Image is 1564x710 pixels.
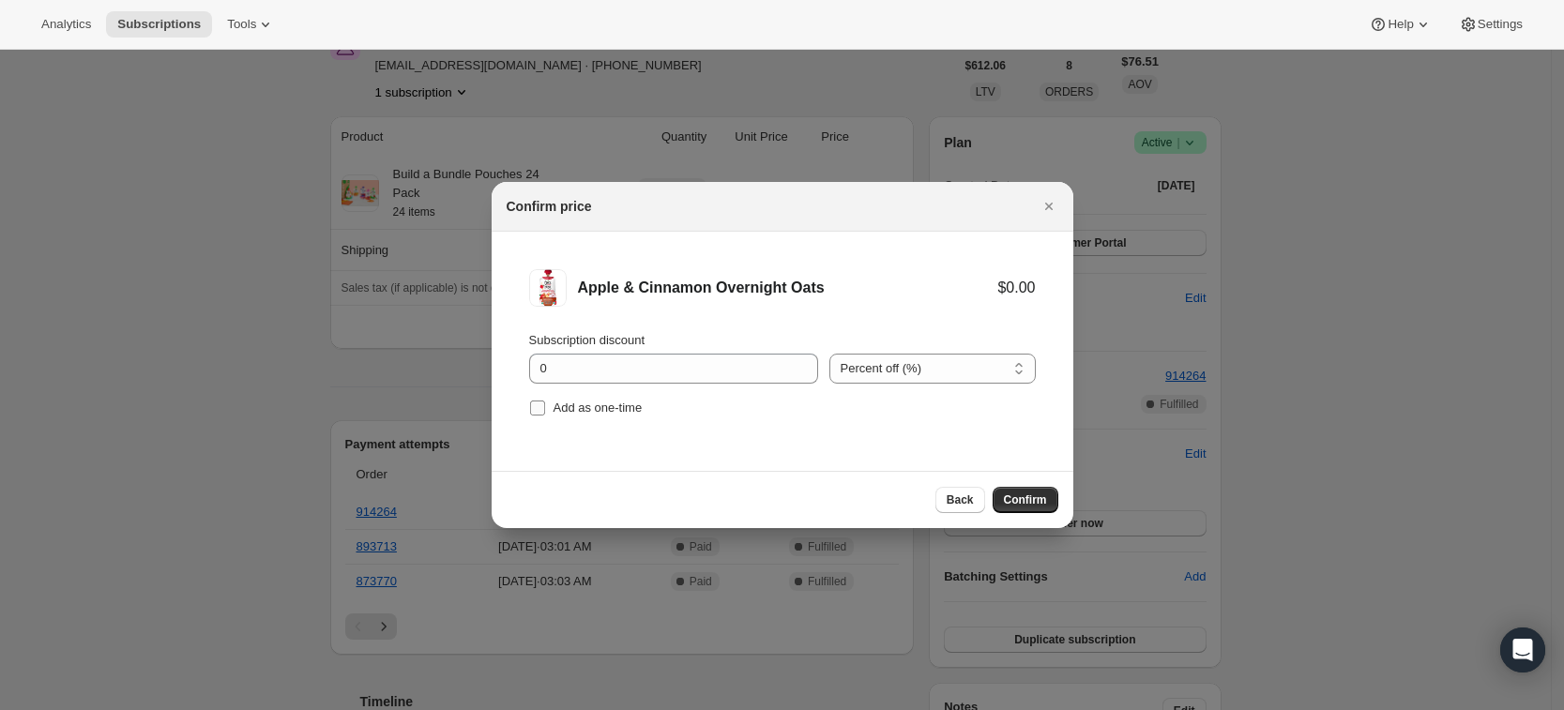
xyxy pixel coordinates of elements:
span: Settings [1478,17,1523,32]
span: Subscription discount [529,333,645,347]
img: Apple & Cinnamon Overnight Oats [529,269,567,307]
span: Back [947,492,974,507]
span: Analytics [41,17,91,32]
div: $0.00 [997,279,1035,297]
button: Settings [1448,11,1534,38]
span: Confirm [1004,492,1047,507]
h2: Confirm price [507,197,592,216]
div: Open Intercom Messenger [1500,627,1545,672]
span: Tools [227,17,256,32]
button: Confirm [993,487,1058,513]
span: Add as one-time [554,400,643,415]
button: Help [1358,11,1443,38]
button: Back [935,487,985,513]
span: Help [1388,17,1413,32]
button: Close [1036,193,1062,219]
button: Analytics [30,11,102,38]
button: Tools [216,11,286,38]
button: Subscriptions [106,11,212,38]
span: Subscriptions [117,17,201,32]
div: Apple & Cinnamon Overnight Oats [578,279,998,297]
